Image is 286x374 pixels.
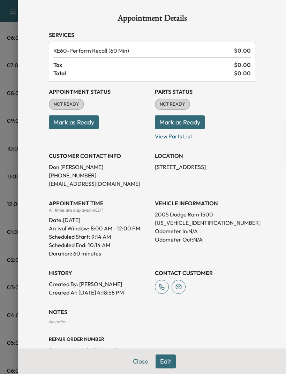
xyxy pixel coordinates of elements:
[49,232,90,241] p: Scheduled Start:
[49,241,86,249] p: Scheduled End:
[49,249,149,258] p: Duration: 60 minutes
[155,210,255,219] p: 2005 Dodge Ram 1500
[155,219,255,227] p: [US_VEHICLE_IDENTIFICATION_NUMBER]
[155,227,255,235] p: Odometer In: N/A
[49,207,149,213] div: All times are displayed in EDT
[155,163,255,171] p: [STREET_ADDRESS]
[234,69,251,77] span: $ 0.00
[234,46,251,55] span: $ 0.00
[49,308,255,316] h3: NOTES
[49,199,149,207] h3: APPOINTMENT TIME
[49,87,149,96] h3: Appointment Status
[156,101,189,108] span: NOT READY
[155,199,255,207] h3: VEHICLE INFORMATION
[156,354,176,368] button: Edit
[234,61,251,69] span: $ 0.00
[49,269,149,277] h3: History
[49,14,255,25] h1: Appointment Details
[155,235,255,244] p: Odometer Out: N/A
[155,129,255,140] p: View Parts List
[50,101,83,108] span: NOT READY
[88,241,110,249] p: 10:14 AM
[49,180,149,188] p: [EMAIL_ADDRESS][DOMAIN_NAME]
[53,61,234,69] span: Tax
[49,288,149,297] p: Created At : [DATE] 4:18:58 PM
[53,69,234,77] span: Total
[49,115,99,129] button: Mark as Ready
[49,31,255,39] h3: Services
[155,87,255,96] h3: Parts Status
[91,224,140,232] span: 8:00 AM - 12:00 PM
[155,115,205,129] button: Mark as Ready
[49,163,149,171] p: Don [PERSON_NAME]
[91,232,111,241] p: 9:14 AM
[128,354,153,368] button: Close
[49,319,255,325] div: No notes
[155,152,255,160] h3: LOCATION
[49,336,255,343] h3: Repair Order number
[53,46,231,55] span: Perform Recall (60 Min)
[155,269,255,277] h3: CONTACT CUSTOMER
[49,152,149,160] h3: CUSTOMER CONTACT INFO
[49,224,149,232] p: Arrival Window:
[49,171,149,180] p: [PHONE_NUMBER]
[49,346,117,352] span: No repair order number has been set.
[49,213,149,224] div: Date: [DATE]
[49,280,149,288] p: Created By : [PERSON_NAME]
